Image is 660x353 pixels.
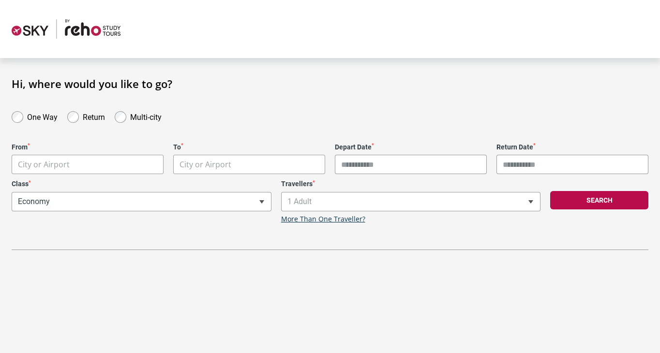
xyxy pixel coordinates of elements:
label: Travellers [281,180,541,188]
label: Depart Date [335,143,487,151]
span: Economy [12,192,271,211]
label: To [173,143,325,151]
span: City or Airport [12,155,164,174]
h1: Hi, where would you like to go? [12,77,648,90]
span: City or Airport [174,155,325,174]
label: From [12,143,164,151]
span: 1 Adult [281,192,541,211]
span: City or Airport [180,159,231,170]
label: Multi-city [130,110,162,122]
button: Search [550,191,648,209]
label: One Way [27,110,58,122]
span: City or Airport [18,159,70,170]
label: Return [83,110,105,122]
span: Economy [12,192,271,211]
label: Return Date [496,143,648,151]
span: City or Airport [173,155,325,174]
a: More Than One Traveller? [281,215,365,223]
label: Class [12,180,271,188]
span: 1 Adult [282,192,540,211]
span: City or Airport [12,155,163,174]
